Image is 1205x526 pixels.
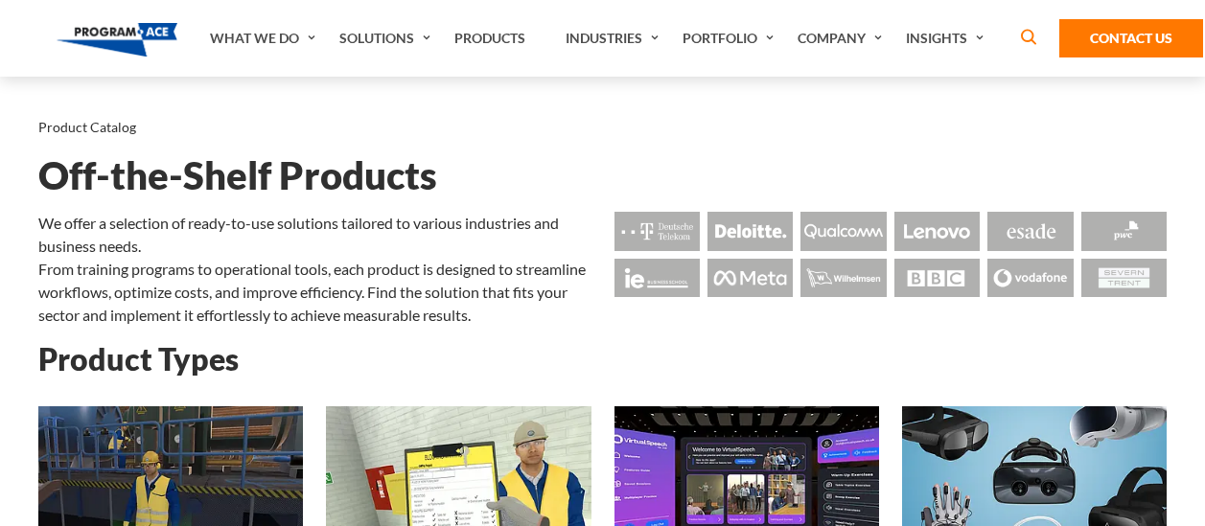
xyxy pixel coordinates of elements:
p: We offer a selection of ready-to-use solutions tailored to various industries and business needs. [38,212,591,258]
img: Logo - Qualcomm [800,212,886,251]
p: From training programs to operational tools, each product is designed to streamline workflows, op... [38,258,591,327]
a: Contact Us [1059,19,1203,57]
img: Logo - Wilhemsen [800,259,886,298]
img: Logo - Seven Trent [1081,259,1167,298]
img: Logo - BBC [894,259,980,298]
img: Logo - Lenovo [894,212,980,251]
nav: breadcrumb [38,115,1167,140]
img: Logo - Pwc [1081,212,1167,251]
img: Logo - Deutsche Telekom [614,212,700,251]
img: Logo - Meta [707,259,793,298]
li: Product Catalog [38,115,136,140]
img: Logo - Ie Business School [614,259,700,298]
h2: Product Types [38,342,1167,376]
img: Program-Ace [57,23,178,57]
img: Logo - Deloitte [707,212,793,251]
img: Logo - Esade [987,212,1073,251]
h1: Off-the-Shelf Products [38,159,1167,193]
img: Logo - Vodafone [987,259,1073,298]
